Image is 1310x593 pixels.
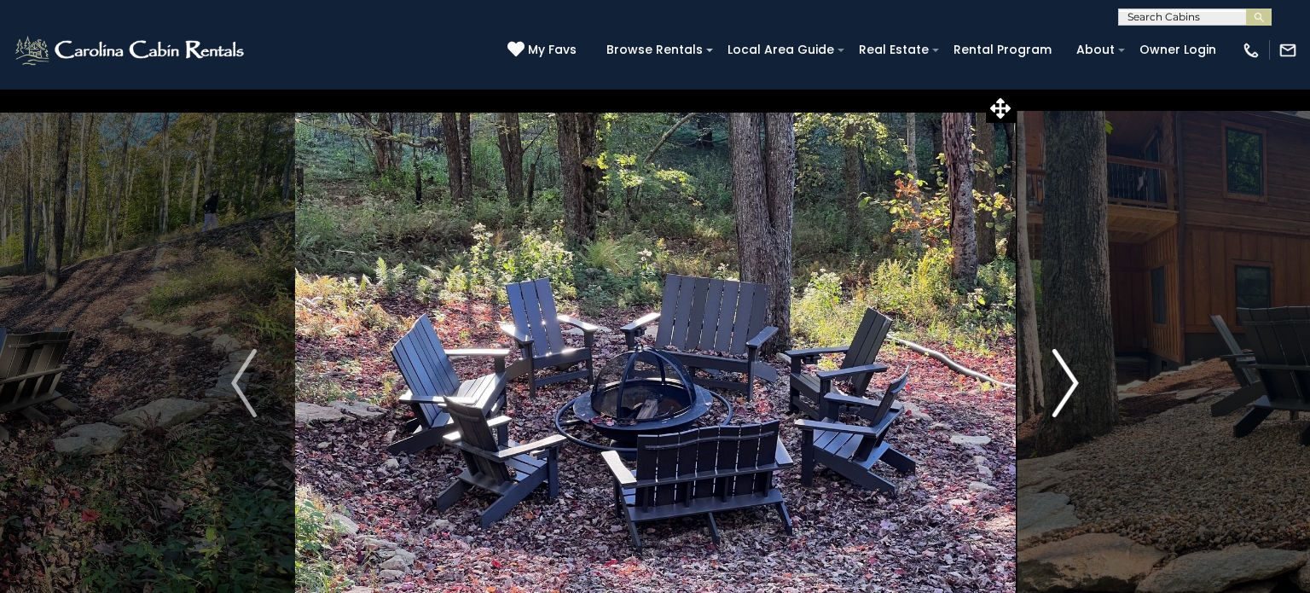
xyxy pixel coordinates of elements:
[719,37,843,63] a: Local Area Guide
[1068,37,1123,63] a: About
[1242,41,1261,60] img: phone-regular-white.png
[528,41,577,59] span: My Favs
[945,37,1060,63] a: Rental Program
[1278,41,1297,60] img: mail-regular-white.png
[507,41,581,60] a: My Favs
[1053,349,1079,417] img: arrow
[598,37,711,63] a: Browse Rentals
[13,33,249,67] img: White-1-2.png
[850,37,937,63] a: Real Estate
[1131,37,1225,63] a: Owner Login
[231,349,257,417] img: arrow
